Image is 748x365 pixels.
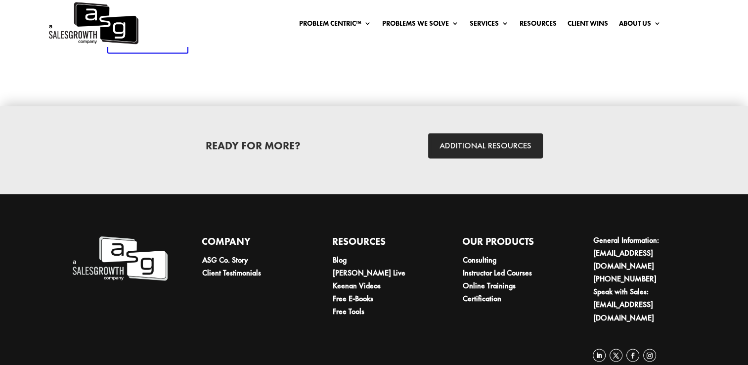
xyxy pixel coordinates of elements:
[202,255,248,265] a: ASG Co. Story
[71,234,168,283] img: A Sales Growth Company
[610,349,622,362] a: Follow on X
[202,234,298,254] h4: Company
[593,299,654,322] a: [EMAIL_ADDRESS][DOMAIN_NAME]
[463,280,516,291] a: Online Trainings
[333,255,347,265] a: Blog
[568,20,608,31] a: Client Wins
[463,255,496,265] a: Consulting
[333,306,364,317] a: Free Tools
[202,268,261,278] a: Client Testimonials
[626,349,639,362] a: Follow on Facebook
[333,268,405,278] a: [PERSON_NAME] Live
[333,293,373,304] a: Free E-Books
[593,274,657,284] a: [PHONE_NUMBER]
[593,349,606,362] a: Follow on LinkedIn
[593,285,689,324] li: Speak with Sales:
[462,234,559,254] h4: Our Products
[382,20,459,31] a: Problems We Solve
[593,248,654,271] a: [EMAIL_ADDRESS][DOMAIN_NAME]
[520,20,557,31] a: Resources
[463,268,532,278] a: Instructor Led Courses
[428,133,543,158] a: ADDITIONAL RESOURCES
[137,140,369,156] h2: READY FOR MORE?
[463,293,501,304] a: Certification
[299,20,371,31] a: Problem Centric™
[470,20,509,31] a: Services
[643,349,656,362] a: Follow on Instagram
[619,20,661,31] a: About Us
[332,234,429,254] h4: Resources
[593,234,689,273] li: General Information:
[333,280,381,291] a: Keenan Videos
